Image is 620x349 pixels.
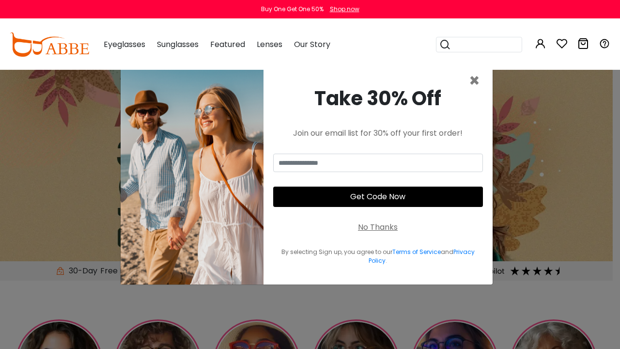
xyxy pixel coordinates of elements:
[104,39,145,50] span: Eyeglasses
[157,39,199,50] span: Sunglasses
[294,39,330,50] span: Our Story
[273,187,483,207] button: Get Code Now
[325,5,359,13] a: Shop now
[469,72,480,90] button: Close
[210,39,245,50] span: Featured
[273,127,483,139] div: Join our email list for 30% off your first order!
[330,5,359,14] div: Shop now
[10,32,89,57] img: abbeglasses.com
[257,39,282,50] span: Lenses
[121,64,263,285] img: welcome
[358,222,398,233] div: No Thanks
[273,84,483,113] div: Take 30% Off
[261,5,324,14] div: Buy One Get One 50%
[273,248,483,265] div: By selecting Sign up, you agree to our and .
[369,248,475,265] a: Privacy Policy
[392,248,441,256] a: Terms of Service
[469,68,480,93] span: ×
